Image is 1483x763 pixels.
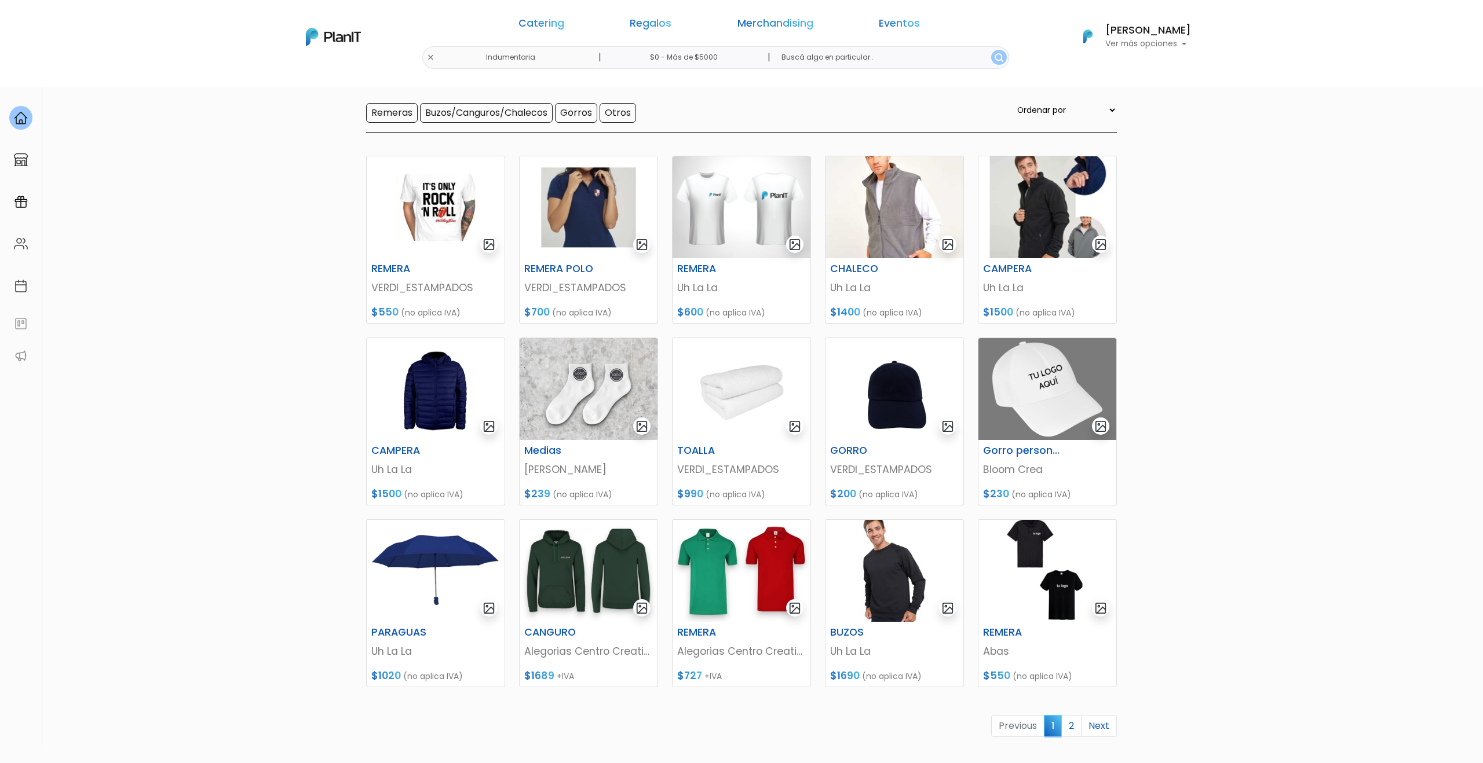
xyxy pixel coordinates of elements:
[517,263,612,275] h6: REMERA POLO
[364,263,459,275] h6: REMERA
[1044,715,1062,736] span: 1
[673,520,810,622] img: thumb_image__copia___copia___copia___copia___copia___copia___copia___copia___copia_-Photoroom__13...
[1013,670,1072,682] span: (no aplica IVA)
[976,445,1071,457] h6: Gorro personalizado
[14,111,28,125] img: home-e721727adea9d79c4d83392d1f703f7f8bce08238fde08b1acbfd93340b81755.svg
[983,462,1112,477] p: Bloom Crea
[941,601,955,615] img: gallery-light
[673,338,810,440] img: thumb_Captura_de_pantalla_2023-10-16_142249.jpg
[983,669,1010,683] span: $550
[677,462,806,477] p: VERDI_ESTAMPADOS
[524,669,554,683] span: $1689
[403,670,463,682] span: (no aplica IVA)
[983,487,1009,501] span: $230
[306,28,361,46] img: PlanIt Logo
[367,520,505,622] img: thumb_57AAC1D3-D122-4059-94DC-C67A1C5260C8.jpeg
[706,489,765,500] span: (no aplica IVA)
[14,153,28,167] img: marketplace-4ceaa7011d94191e9ded77b95e3339b90024bf715f7c57f8cf31f2d8c509eaba.svg
[598,50,601,64] p: |
[366,103,418,123] input: Remeras
[879,19,920,32] a: Eventos
[1016,307,1075,318] span: (no aplica IVA)
[1068,21,1191,52] button: PlanIt Logo [PERSON_NAME] Ver más opciones
[524,644,653,659] p: Alegorias Centro Creativo
[825,338,963,440] img: thumb_Captura_de_pantalla_2023-10-23_122313.jpg
[371,462,500,477] p: Uh La La
[366,338,505,505] a: gallery-light CAMPERA Uh La La $1500 (no aplica IVA)
[524,462,653,477] p: [PERSON_NAME]
[670,263,765,275] h6: REMERA
[483,420,496,433] img: gallery-light
[862,670,922,682] span: (no aplica IVA)
[823,626,918,639] h6: BUZOS
[635,420,649,433] img: gallery-light
[677,669,702,683] span: $727
[366,156,505,324] a: gallery-light REMERA VERDI_ESTAMPADOS $550 (no aplica IVA)
[1094,238,1108,251] img: gallery-light
[519,519,658,687] a: gallery-light CANGURO Alegorias Centro Creativo $1689 +IVA
[1075,24,1101,49] img: PlanIt Logo
[823,263,918,275] h6: CHALECO
[830,305,860,319] span: $1400
[830,669,860,683] span: $1690
[983,305,1013,319] span: $1500
[788,238,802,251] img: gallery-light
[14,317,28,331] img: feedback-78b5a0c8f98aac82b08bfc38622c3050aee476f2c9584af64705fc4e61158814.svg
[371,305,399,319] span: $550
[830,280,959,295] p: Uh La La
[364,445,459,457] h6: CAMPERA
[1011,489,1071,500] span: (no aplica IVA)
[995,53,1003,62] img: search_button-432b6d5273f82d61273b3651a40e1bd1b912527efae98b1b7a1b2c0702e16a8d.svg
[978,156,1117,324] a: gallery-light CAMPERA Uh La La $1500 (no aplica IVA)
[635,601,649,615] img: gallery-light
[524,305,550,319] span: $700
[830,462,959,477] p: VERDI_ESTAMPADOS
[825,519,964,687] a: gallery-light BUZOS Uh La La $1690 (no aplica IVA)
[557,670,574,682] span: +IVA
[555,103,597,123] input: Gorros
[483,238,496,251] img: gallery-light
[976,263,1071,275] h6: CAMPERA
[670,626,765,639] h6: REMERA
[978,338,1116,440] img: thumb_WhatsApp_Image_2023-11-17_at_09.56.11__1_.jpeg
[830,644,959,659] p: Uh La La
[524,487,550,501] span: $239
[1061,715,1082,737] a: 2
[14,195,28,209] img: campaigns-02234683943229c281be62815700db0a1741e53638e28bf9629b52c665b00959.svg
[427,54,434,61] img: close-6986928ebcb1d6c9903e3b54e860dbc4d054630f23adef3a32610726dff6a82b.svg
[371,669,401,683] span: $1020
[367,338,505,440] img: thumb_Captura_de_pantalla_2023-07-05_153738528.jpg
[371,280,500,295] p: VERDI_ESTAMPADOS
[825,156,963,258] img: thumb_WhatsApp_Image_2023-06-15_at_13.51.21.jpeg
[553,489,612,500] span: (no aplica IVA)
[14,237,28,251] img: people-662611757002400ad9ed0e3c099ab2801c6687ba6c219adb57efc949bc21e19d.svg
[600,103,636,123] input: Otros
[768,50,770,64] p: |
[706,307,765,318] span: (no aplica IVA)
[520,520,658,622] img: thumb_image__copia___copia___copia___copia___copia___copia___copia___copia___copia_-Photoroom__10...
[552,307,612,318] span: (no aplica IVA)
[520,156,658,258] img: thumb_Captura_de_pantalla_2023-03-27_152219.jpg
[672,156,811,324] a: gallery-light REMERA Uh La La $600 (no aplica IVA)
[825,338,964,505] a: gallery-light GORRO VERDI_ESTAMPADOS $200 (no aplica IVA)
[1105,40,1191,48] p: Ver más opciones
[941,238,955,251] img: gallery-light
[366,519,505,687] a: gallery-light PARAGUAS Uh La La $1020 (no aplica IVA)
[635,238,649,251] img: gallery-light
[859,489,918,500] span: (no aplica IVA)
[983,280,1112,295] p: Uh La La
[978,338,1117,505] a: gallery-light Gorro personalizado Bloom Crea $230 (no aplica IVA)
[517,626,612,639] h6: CANGURO
[517,445,612,457] h6: Medias
[978,519,1117,687] a: gallery-light REMERA Abas $550 (no aplica IVA)
[518,19,564,32] a: Catering
[983,644,1112,659] p: Abas
[825,156,964,324] a: gallery-light CHALECO Uh La La $1400 (no aplica IVA)
[677,487,703,501] span: $990
[14,349,28,363] img: partners-52edf745621dab592f3b2c58e3bca9d71375a7ef29c3b500c9f145b62cc070d4.svg
[630,19,671,32] a: Regalos
[978,520,1116,622] img: thumb_Dise%C3%B1o_sin_t%C3%ADtulo_-_2025-02-14T101927.774.png
[670,445,765,457] h6: TOALLA
[788,601,802,615] img: gallery-light
[672,519,811,687] a: gallery-light REMERA Alegorias Centro Creativo $727 +IVA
